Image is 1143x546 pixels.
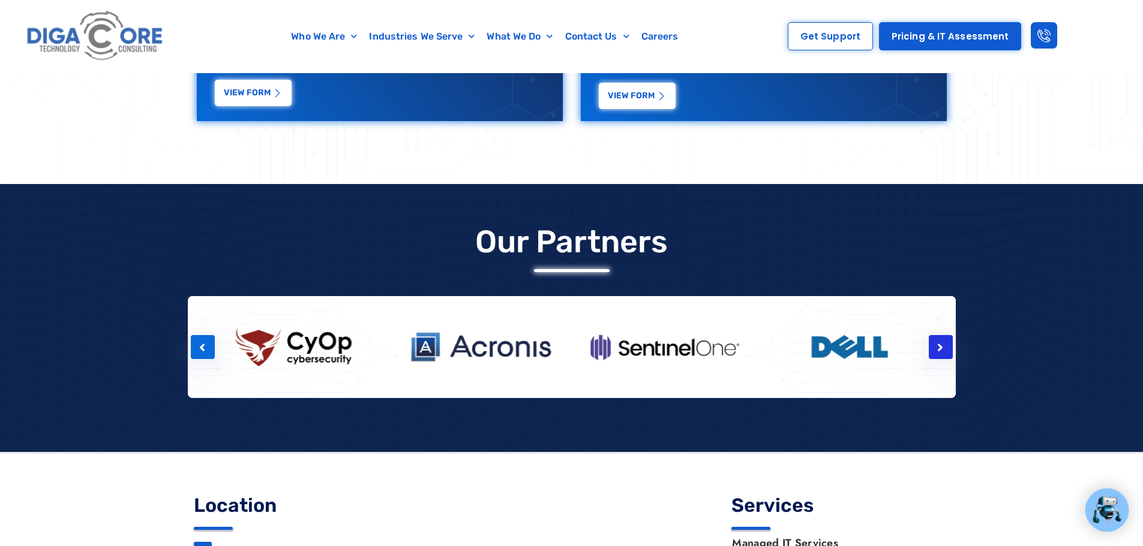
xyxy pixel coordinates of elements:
[559,23,635,50] a: Contact Us
[23,6,167,67] img: Digacore logo 1
[475,223,668,260] p: Our Partners
[363,23,481,50] a: Industries We Serve
[215,80,292,106] a: View Form
[788,22,873,50] a: Get Support
[285,23,363,50] a: Who We Are
[599,83,676,109] a: View Form
[215,317,376,376] img: CyOp Cybersecurity
[400,327,560,367] img: Acronis Logo
[481,23,559,50] a: What We Do
[769,327,930,367] img: Dell Logo
[584,327,745,367] img: Sentinel One Logo
[892,32,1009,41] span: Pricing & IT Assessment
[635,23,685,50] a: Careers
[731,496,950,515] h4: Services
[879,22,1021,50] a: Pricing & IT Assessment
[194,496,412,515] h4: Location
[800,32,860,41] span: Get Support
[225,23,745,50] nav: Menu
